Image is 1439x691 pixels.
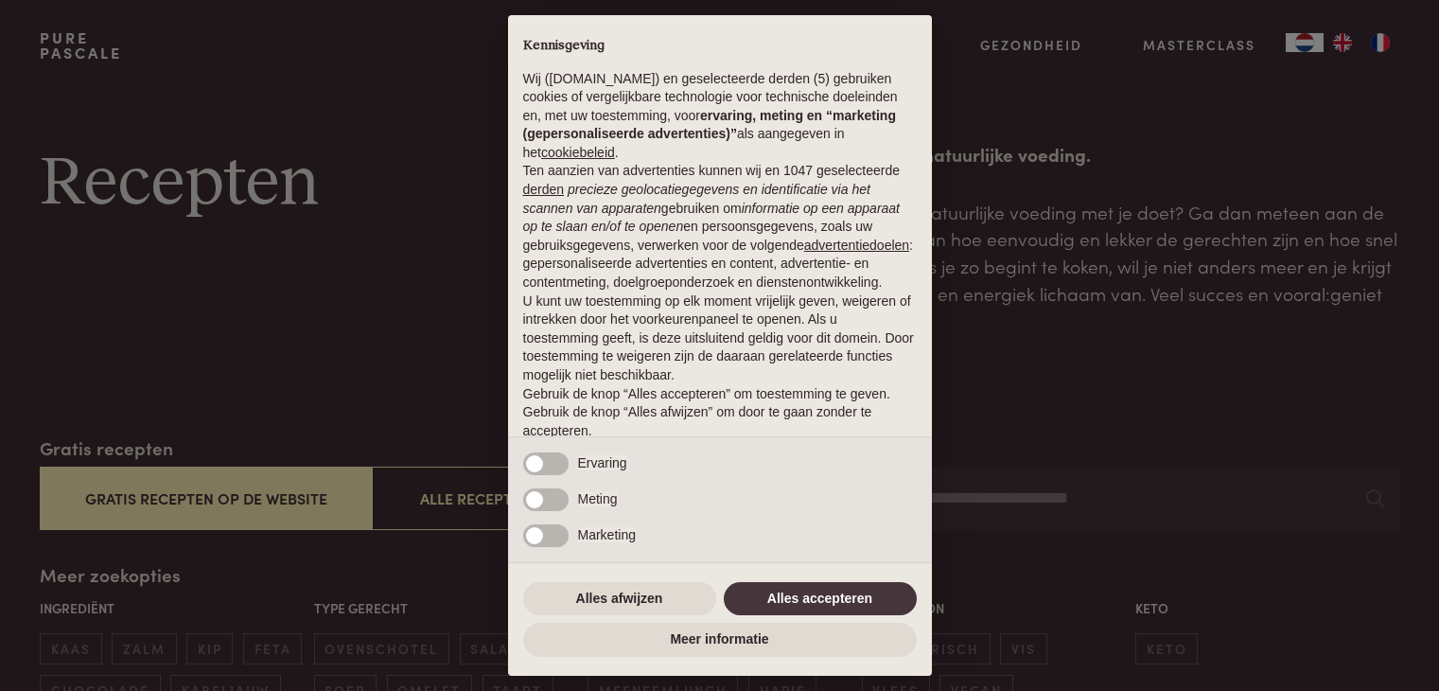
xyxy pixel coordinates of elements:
span: Marketing [578,527,636,542]
p: Gebruik de knop “Alles accepteren” om toestemming te geven. Gebruik de knop “Alles afwijzen” om d... [523,385,917,441]
em: informatie op een apparaat op te slaan en/of te openen [523,201,901,235]
button: advertentiedoelen [804,237,909,256]
span: Ervaring [578,455,627,470]
span: Meting [578,491,618,506]
p: Wij ([DOMAIN_NAME]) en geselecteerde derden (5) gebruiken cookies of vergelijkbare technologie vo... [523,70,917,163]
h2: Kennisgeving [523,38,917,55]
button: Meer informatie [523,623,917,657]
button: Alles afwijzen [523,582,716,616]
a: cookiebeleid [541,145,615,160]
em: precieze geolocatiegegevens en identificatie via het scannen van apparaten [523,182,870,216]
button: Alles accepteren [724,582,917,616]
p: Ten aanzien van advertenties kunnen wij en 1047 geselecteerde gebruiken om en persoonsgegevens, z... [523,162,917,292]
p: U kunt uw toestemming op elk moment vrijelijk geven, weigeren of intrekken door het voorkeurenpan... [523,292,917,385]
button: derden [523,181,565,200]
strong: ervaring, meting en “marketing (gepersonaliseerde advertenties)” [523,108,896,142]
